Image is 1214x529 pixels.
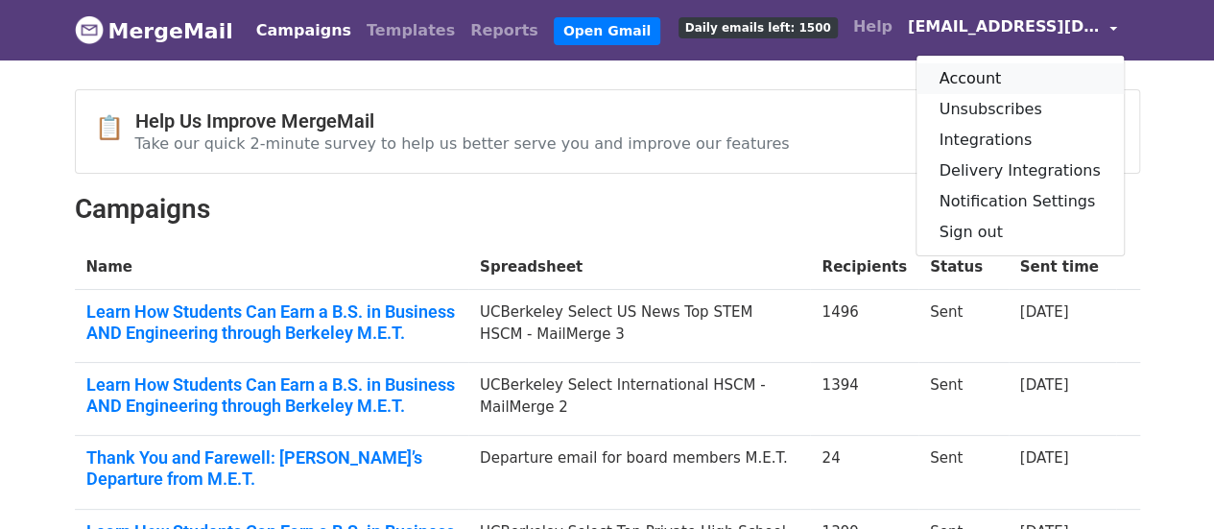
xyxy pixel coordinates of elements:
[810,290,918,363] td: 1496
[678,17,838,38] span: Daily emails left: 1500
[75,193,1140,226] h2: Campaigns
[845,8,900,46] a: Help
[75,11,233,51] a: MergeMail
[916,186,1124,217] a: Notification Settings
[554,17,660,45] a: Open Gmail
[918,436,1009,509] td: Sent
[1009,245,1117,290] th: Sent time
[463,12,546,50] a: Reports
[1020,303,1069,321] a: [DATE]
[916,156,1124,186] a: Delivery Integrations
[1020,376,1069,394] a: [DATE]
[918,363,1009,436] td: Sent
[249,12,359,50] a: Campaigns
[468,245,810,290] th: Spreadsheet
[86,374,457,416] a: Learn How Students Can Earn a B.S. in Business AND Engineering through Berkeley M.E.T.
[86,301,457,343] a: Learn How Students Can Earn a B.S. in Business AND Engineering through Berkeley M.E.T.
[468,290,810,363] td: UCBerkeley Select US News Top STEM HSCM - MailMerge 3
[916,55,1125,256] div: [EMAIL_ADDRESS][DOMAIN_NAME]
[95,114,135,142] span: 📋
[908,15,1100,38] span: [EMAIL_ADDRESS][DOMAIN_NAME]
[918,245,1009,290] th: Status
[810,363,918,436] td: 1394
[916,125,1124,156] a: Integrations
[75,15,104,44] img: MergeMail logo
[468,436,810,509] td: Departure email for board members M.E.T.
[359,12,463,50] a: Templates
[468,363,810,436] td: UCBerkeley Select International HSCM - MailMerge 2
[916,94,1124,125] a: Unsubscribes
[1118,437,1214,529] iframe: Chat Widget
[135,133,790,154] p: Take our quick 2-minute survey to help us better serve you and improve our features
[916,63,1124,94] a: Account
[75,245,468,290] th: Name
[86,447,457,489] a: Thank You and Farewell: [PERSON_NAME]’s Departure from M.E.T.
[135,109,790,132] h4: Help Us Improve MergeMail
[810,245,918,290] th: Recipients
[810,436,918,509] td: 24
[671,8,845,46] a: Daily emails left: 1500
[900,8,1125,53] a: [EMAIL_ADDRESS][DOMAIN_NAME]
[918,290,1009,363] td: Sent
[1020,449,1069,467] a: [DATE]
[916,217,1124,248] a: Sign out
